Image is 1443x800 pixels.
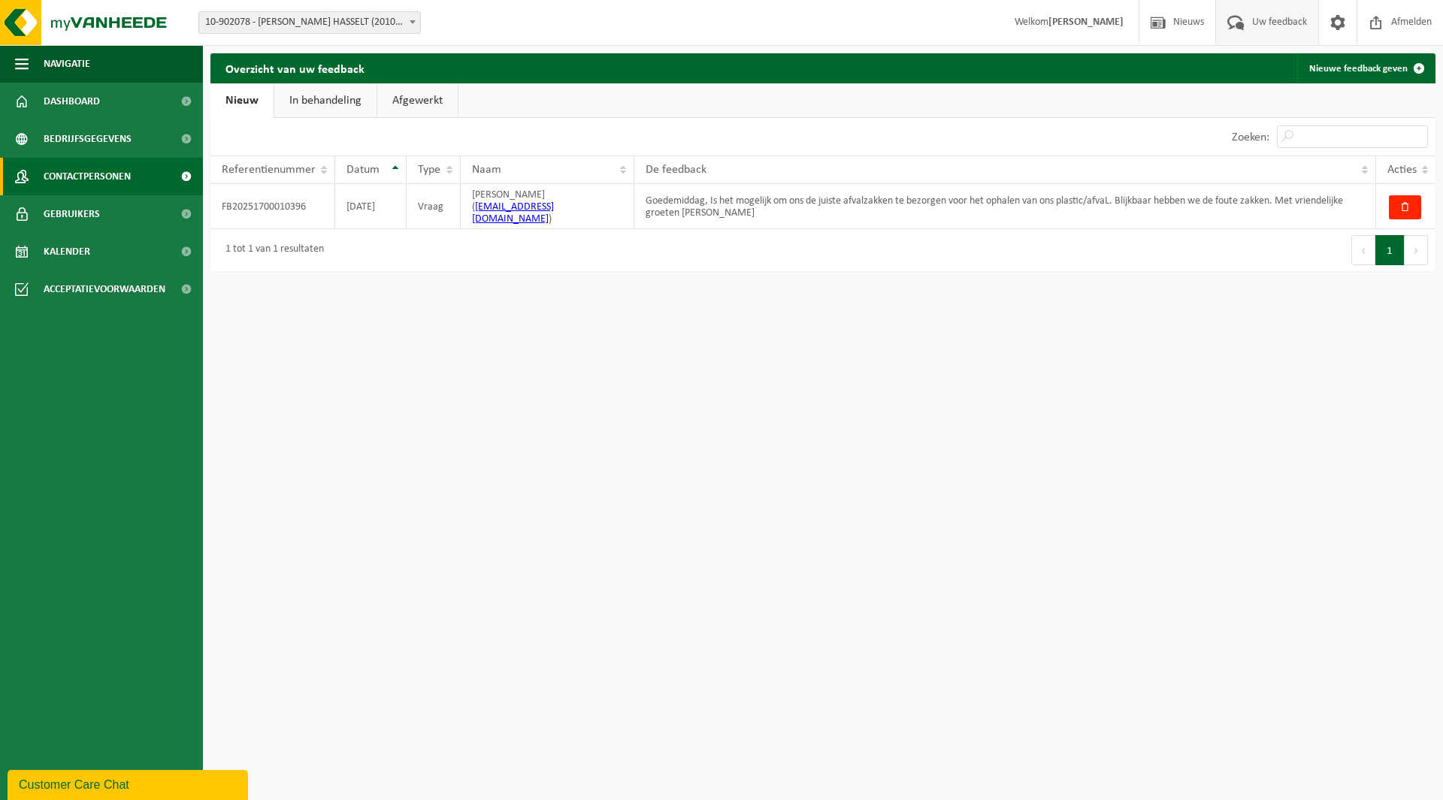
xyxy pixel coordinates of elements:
[222,164,316,176] span: Referentienummer
[44,158,131,195] span: Contactpersonen
[461,184,634,229] td: [PERSON_NAME] ( )
[1375,235,1405,265] button: 1
[8,767,251,800] iframe: chat widget
[1387,164,1417,176] span: Acties
[1232,131,1269,143] label: Zoeken:
[44,83,100,120] span: Dashboard
[1297,53,1434,83] a: Nieuwe feedback geven
[199,12,420,33] span: 10-902078 - AVA HASSELT (201003) - HASSELT
[210,184,335,229] td: FB20251700010396
[274,83,377,118] a: In behandeling
[210,83,274,118] a: Nieuw
[346,164,380,176] span: Datum
[44,120,132,158] span: Bedrijfsgegevens
[1405,235,1428,265] button: Next
[646,164,706,176] span: De feedback
[44,45,90,83] span: Navigatie
[377,83,458,118] a: Afgewerkt
[44,233,90,270] span: Kalender
[1351,235,1375,265] button: Previous
[198,11,421,34] span: 10-902078 - AVA HASSELT (201003) - HASSELT
[407,184,461,229] td: Vraag
[418,164,440,176] span: Type
[44,195,100,233] span: Gebruikers
[1048,17,1124,28] strong: [PERSON_NAME]
[634,184,1376,229] td: Goedemiddag, Is het mogelijk om ons de juiste afvalzakken te bezorgen voor het ophalen van ons pl...
[44,270,165,308] span: Acceptatievoorwaarden
[218,237,324,264] div: 1 tot 1 van 1 resultaten
[210,53,380,83] h2: Overzicht van uw feedback
[472,164,501,176] span: Naam
[472,201,554,225] a: [EMAIL_ADDRESS][DOMAIN_NAME]
[335,184,407,229] td: [DATE]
